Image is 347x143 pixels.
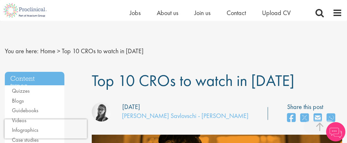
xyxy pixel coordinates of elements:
span: You are here: [5,47,39,55]
a: share on email [314,111,322,125]
span: Top 10 CROs to watch in [DATE] [62,47,144,55]
a: Join us [194,9,211,17]
span: > [57,47,60,55]
a: Blogs [12,97,24,104]
span: Top 10 CROs to watch in [DATE] [92,70,294,91]
a: share on facebook [287,111,295,125]
a: Jobs [130,9,141,17]
a: share on twitter [300,111,309,125]
h3: Content types [5,72,64,86]
a: breadcrumb link [40,47,55,55]
a: share on whats app [327,111,335,125]
iframe: reCAPTCHA [5,119,87,139]
label: Share this post [287,102,338,112]
a: Upload CV [262,9,291,17]
a: Videos [12,117,26,124]
a: Guidebooks [12,107,38,114]
div: [DATE] [122,102,140,112]
a: About us [157,9,178,17]
a: [PERSON_NAME] Savlovschi - [PERSON_NAME] [122,112,249,120]
a: Contact [227,9,246,17]
a: Quizzes [12,87,30,94]
img: Chatbot [326,122,345,141]
img: Theodora Savlovschi - Wicks [92,102,111,122]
